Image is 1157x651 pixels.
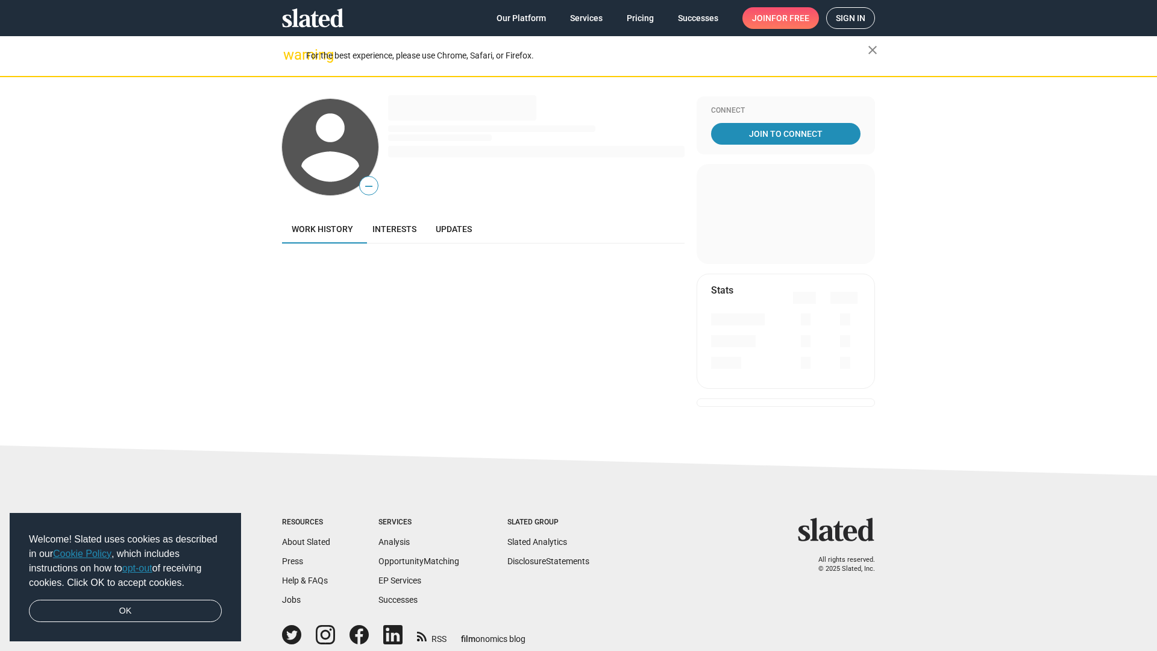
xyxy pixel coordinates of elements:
[122,563,152,573] a: opt-out
[436,224,472,234] span: Updates
[10,513,241,642] div: cookieconsent
[668,7,728,29] a: Successes
[417,626,447,645] a: RSS
[560,7,612,29] a: Services
[282,576,328,585] a: Help & FAQs
[570,7,603,29] span: Services
[461,624,525,645] a: filmonomics blog
[378,595,418,605] a: Successes
[282,595,301,605] a: Jobs
[282,537,330,547] a: About Slated
[836,8,865,28] span: Sign in
[378,576,421,585] a: EP Services
[497,7,546,29] span: Our Platform
[752,7,809,29] span: Join
[711,106,861,116] div: Connect
[53,549,111,559] a: Cookie Policy
[711,123,861,145] a: Join To Connect
[426,215,481,244] a: Updates
[507,518,589,527] div: Slated Group
[461,634,475,644] span: film
[806,556,875,573] p: All rights reserved. © 2025 Slated, Inc.
[771,7,809,29] span: for free
[306,48,868,64] div: For the best experience, please use Chrome, Safari, or Firefox.
[282,518,330,527] div: Resources
[292,224,353,234] span: Work history
[678,7,718,29] span: Successes
[29,600,222,623] a: dismiss cookie message
[363,215,426,244] a: Interests
[378,537,410,547] a: Analysis
[29,532,222,590] span: Welcome! Slated uses cookies as described in our , which includes instructions on how to of recei...
[378,518,459,527] div: Services
[282,215,363,244] a: Work history
[282,556,303,566] a: Press
[713,123,858,145] span: Join To Connect
[711,284,733,297] mat-card-title: Stats
[507,556,589,566] a: DisclosureStatements
[627,7,654,29] span: Pricing
[826,7,875,29] a: Sign in
[742,7,819,29] a: Joinfor free
[487,7,556,29] a: Our Platform
[865,43,880,57] mat-icon: close
[372,224,416,234] span: Interests
[378,556,459,566] a: OpportunityMatching
[507,537,567,547] a: Slated Analytics
[617,7,663,29] a: Pricing
[283,48,298,62] mat-icon: warning
[360,178,378,194] span: —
